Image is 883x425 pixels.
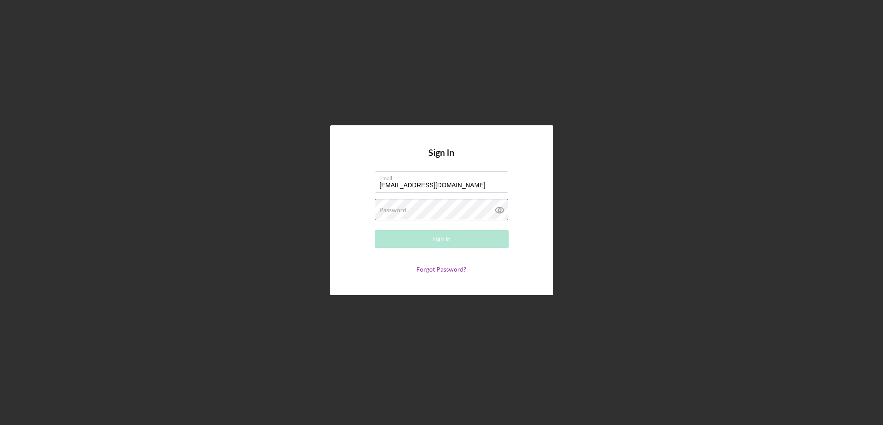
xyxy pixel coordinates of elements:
a: Forgot Password? [417,265,467,273]
label: Password [380,206,407,214]
div: Sign In [432,230,451,248]
button: Sign In [375,230,509,248]
h4: Sign In [429,148,455,171]
label: Email [380,172,508,182]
